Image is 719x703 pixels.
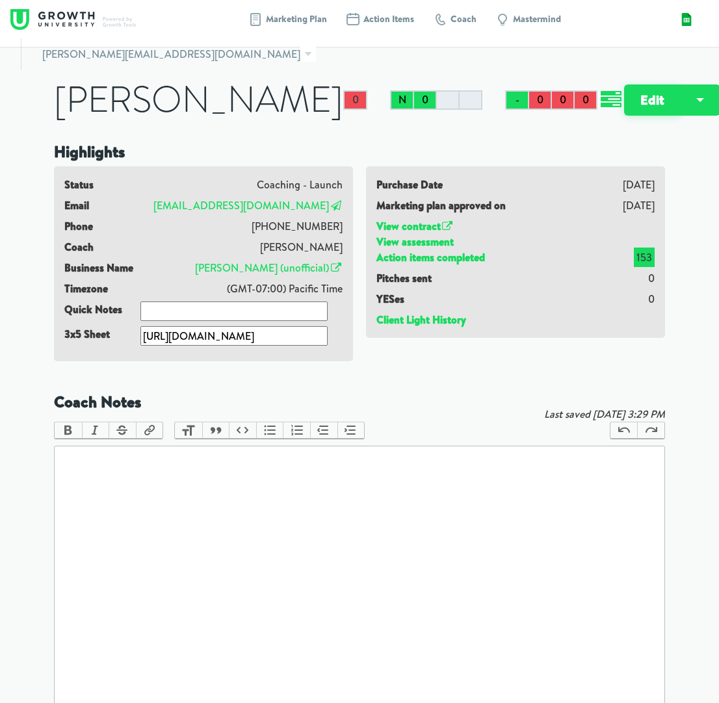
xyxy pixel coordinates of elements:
[54,406,665,422] p: Last saved [DATE] 3:29 PM
[54,73,343,125] span: [PERSON_NAME]
[64,177,157,198] dt: Status
[516,291,655,307] dd: 0
[506,91,529,109] a: -
[516,177,655,192] dd: [DATE]
[42,47,300,61] span: [PERSON_NAME][EMAIL_ADDRESS][DOMAIN_NAME]
[329,200,343,211] i: Send email via HelpScout
[574,91,597,109] a: 0
[391,91,413,109] a: N
[54,392,141,411] h2: Coach Notes
[229,422,256,439] button: Code
[376,270,516,291] dt: Pitches sent
[157,218,343,234] dd: [PHONE_NUMBER]
[157,177,343,192] dd: Coaching - Launch
[634,248,655,267] span: 153
[376,177,516,198] dt: Purchase Date
[637,422,664,439] button: Redo
[413,91,436,109] a: 0
[64,218,157,239] dt: Phone
[64,326,134,351] dt: 3x5 Sheet
[10,9,136,30] img: Growth University logo
[516,270,655,286] dd: 0
[610,422,638,439] button: Undo
[64,239,157,260] dt: Coach
[376,250,485,264] a: Action items completed
[64,281,203,301] dt: Timezone
[203,281,343,296] dd: (GMT-07:00) Pacific Time
[529,91,551,109] a: 0
[310,422,337,439] button: Decrease Level
[432,12,495,27] a: Coach
[248,12,345,27] a: Marketing Plan
[376,198,516,218] dt: Marketing plan approved on
[64,198,134,218] dt: Email
[376,219,454,233] a: View contract
[175,422,202,439] button: Heading
[551,91,574,109] a: 0
[495,12,579,27] a: Mastermind
[344,91,367,109] div: Two Touches this week
[202,422,229,439] button: Quote
[376,235,454,249] a: View assessment
[376,313,466,327] a: Client Light History
[283,422,310,439] button: Numbers
[64,301,134,326] dt: Quick Notes
[195,261,343,275] a: [PERSON_NAME] (unofficial)
[345,12,432,27] a: Action Items
[256,422,283,439] button: Bullets
[55,422,82,439] button: Bold
[153,198,343,212] a: [EMAIL_ADDRESS][DOMAIN_NAME]
[680,13,693,26] img: 3x5Icon
[109,422,136,439] button: Strikethrough
[136,422,163,439] button: Link
[624,84,681,116] a: Edit
[300,46,316,62] img: dropdown indicator
[157,239,343,255] dd: [PERSON_NAME]
[82,422,109,439] button: Italic
[64,260,157,281] dt: Business Name
[376,291,516,312] dt: YESes
[54,142,665,161] h2: Highlights
[516,198,655,213] dd: [DATE]
[337,422,365,439] button: Increase Level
